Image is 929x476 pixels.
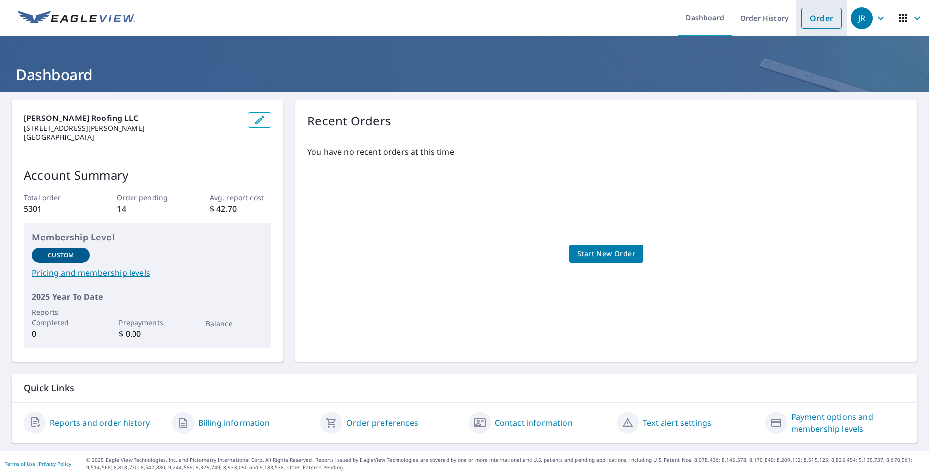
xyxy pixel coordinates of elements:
[24,382,905,394] p: Quick Links
[119,328,176,340] p: $ 0.00
[307,146,905,158] p: You have no recent orders at this time
[24,203,86,215] p: 5301
[48,251,74,260] p: Custom
[24,166,271,184] p: Account Summary
[50,417,150,429] a: Reports and order history
[86,456,924,471] p: © 2025 Eagle View Technologies, Inc. and Pictometry International Corp. All Rights Reserved. Repo...
[495,417,573,429] a: Contact information
[24,124,240,133] p: [STREET_ADDRESS][PERSON_NAME]
[791,411,906,435] a: Payment options and membership levels
[643,417,711,429] a: Text alert settings
[117,203,178,215] p: 14
[32,328,90,340] p: 0
[210,203,271,215] p: $ 42.70
[346,417,418,429] a: Order preferences
[24,133,240,142] p: [GEOGRAPHIC_DATA]
[18,11,135,26] img: EV Logo
[32,307,90,328] p: Reports Completed
[24,112,240,124] p: [PERSON_NAME] Roofing LLC
[569,245,643,263] a: Start New Order
[117,192,178,203] p: Order pending
[307,112,391,130] p: Recent Orders
[12,64,917,85] h1: Dashboard
[206,318,264,329] p: Balance
[32,267,264,279] a: Pricing and membership levels
[24,192,86,203] p: Total order
[5,461,71,467] p: |
[119,317,176,328] p: Prepayments
[32,231,264,244] p: Membership Level
[39,460,71,467] a: Privacy Policy
[5,460,36,467] a: Terms of Use
[851,7,873,29] div: JR
[801,8,842,29] a: Order
[198,417,270,429] a: Billing information
[32,291,264,303] p: 2025 Year To Date
[210,192,271,203] p: Avg. report cost
[577,248,635,260] span: Start New Order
